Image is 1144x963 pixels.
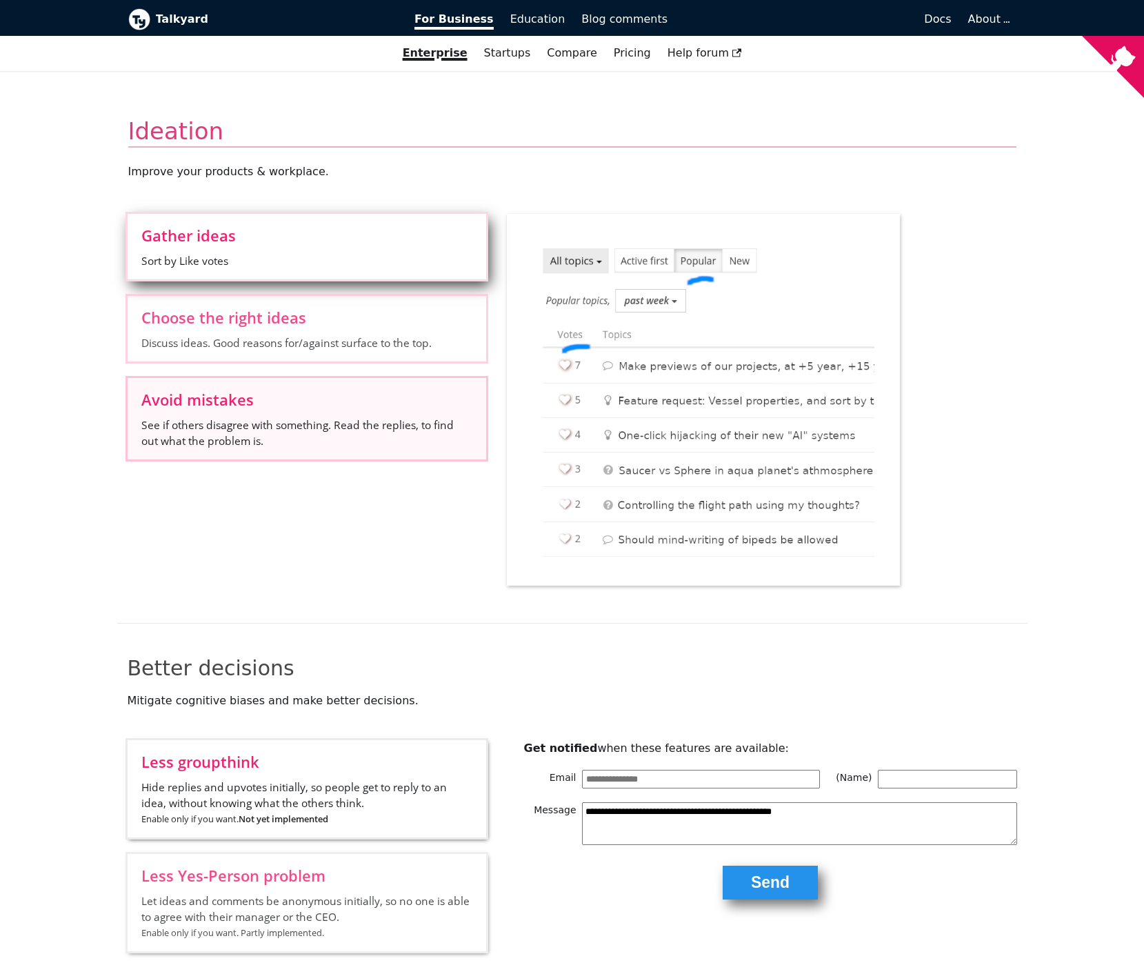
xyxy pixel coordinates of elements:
a: For Business [406,8,502,31]
span: Education [510,12,565,26]
span: Message [524,802,582,845]
b: Get notified [524,742,598,755]
button: Send [723,866,818,900]
h2: Ideation [128,117,1016,148]
span: Help forum [668,46,742,59]
span: Choose the right ideas [141,310,472,325]
span: For Business [414,12,494,30]
small: Enable only if you want. [141,813,328,825]
a: Talkyard logoTalkyard [128,8,396,30]
span: Sort by Like votes [141,253,472,268]
a: Startups [476,41,539,65]
input: Email [582,770,820,788]
a: Help forum [659,41,750,65]
img: Talkyard logo [128,8,150,30]
span: See if others disagree with something. Read the replies, to find out what the problem is. [141,417,472,448]
span: Avoid mistakes [141,392,472,407]
img: upvote-ideas--aqua-planet-mind-writing-b0a--blue-marks--dimmed.png [507,214,900,586]
span: Less Yes-Person problem [141,868,472,883]
h2: Better decisions [128,655,1017,682]
a: Pricing [605,41,659,65]
p: when these features are available: [524,740,1017,756]
span: Blog comments [581,12,668,26]
input: (Name) [878,770,1017,788]
p: Mitigate cognitive biases and make better decisions. [128,693,1017,708]
a: About [968,12,1008,26]
span: Less groupthink [141,754,472,769]
small: Enable only if you want. Partly implemented. [141,926,324,939]
a: Blog comments [573,8,676,31]
a: Enterprise [394,41,476,65]
textarea: Message [582,802,1017,845]
span: Discuss ideas. Good reasons for/against surface to the top. [141,335,472,350]
p: Improve your products & workplace . [128,163,1016,179]
span: Let ideas and comments be anonymous initially, so no one is able to agree with their manager or t... [141,893,472,940]
a: Compare [547,46,597,59]
span: Hide replies and upvotes initially, so people get to reply to an idea, without knowing what the o... [141,780,472,826]
span: Email [524,770,582,788]
span: Docs [924,12,951,26]
b: Not yet implemented [239,813,328,825]
span: Gather ideas [141,228,472,243]
span: (Name) [820,770,878,788]
a: Docs [676,8,960,31]
a: Education [502,8,574,31]
b: Talkyard [156,10,396,28]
